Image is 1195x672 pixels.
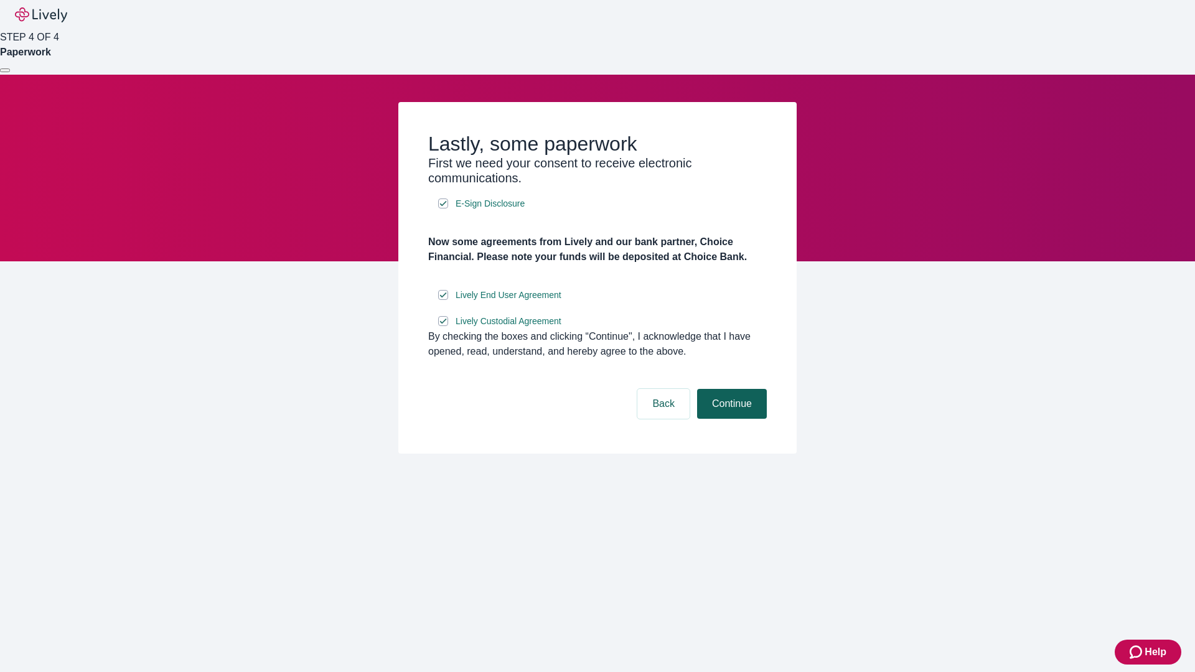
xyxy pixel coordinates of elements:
h3: First we need your consent to receive electronic communications. [428,156,767,185]
div: By checking the boxes and clicking “Continue", I acknowledge that I have opened, read, understand... [428,329,767,359]
h4: Now some agreements from Lively and our bank partner, Choice Financial. Please note your funds wi... [428,235,767,264]
button: Back [637,389,690,419]
svg: Zendesk support icon [1130,645,1145,660]
h2: Lastly, some paperwork [428,132,767,156]
img: Lively [15,7,67,22]
span: Lively End User Agreement [456,289,561,302]
span: E-Sign Disclosure [456,197,525,210]
span: Lively Custodial Agreement [456,315,561,328]
a: e-sign disclosure document [453,314,564,329]
span: Help [1145,645,1166,660]
a: e-sign disclosure document [453,196,527,212]
a: e-sign disclosure document [453,287,564,303]
button: Zendesk support iconHelp [1115,640,1181,665]
button: Continue [697,389,767,419]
